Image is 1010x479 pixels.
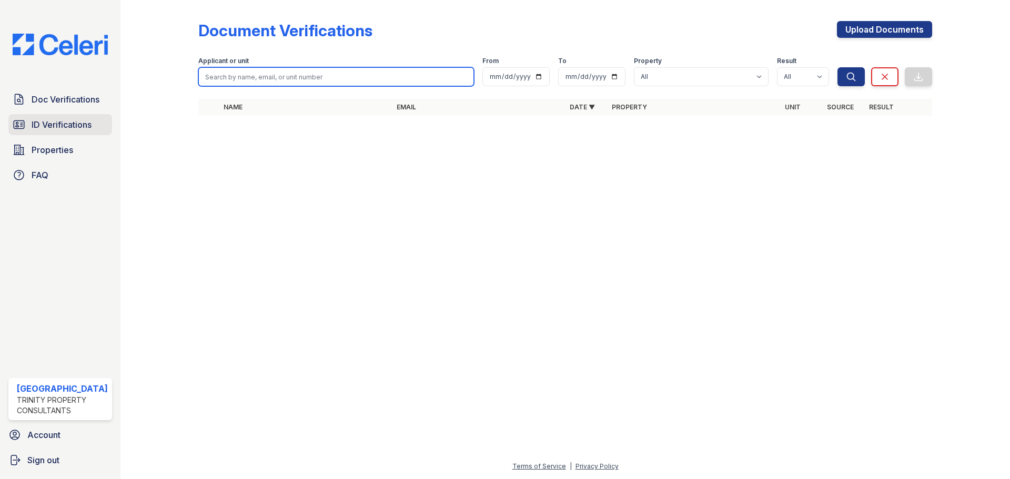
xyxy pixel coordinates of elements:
[397,103,416,111] a: Email
[32,93,99,106] span: Doc Verifications
[27,454,59,466] span: Sign out
[837,21,932,38] a: Upload Documents
[869,103,894,111] a: Result
[4,450,116,471] a: Sign out
[8,114,112,135] a: ID Verifications
[8,89,112,110] a: Doc Verifications
[17,382,108,395] div: [GEOGRAPHIC_DATA]
[198,21,372,40] div: Document Verifications
[4,424,116,445] a: Account
[512,462,566,470] a: Terms of Service
[32,144,73,156] span: Properties
[224,103,243,111] a: Name
[827,103,854,111] a: Source
[4,34,116,55] img: CE_Logo_Blue-a8612792a0a2168367f1c8372b55b34899dd931a85d93a1a3d3e32e68fde9ad4.png
[785,103,801,111] a: Unit
[198,67,474,86] input: Search by name, email, or unit number
[17,395,108,416] div: Trinity Property Consultants
[570,103,595,111] a: Date ▼
[612,103,647,111] a: Property
[575,462,619,470] a: Privacy Policy
[558,57,567,65] label: To
[8,165,112,186] a: FAQ
[570,462,572,470] div: |
[32,118,92,131] span: ID Verifications
[777,57,796,65] label: Result
[8,139,112,160] a: Properties
[198,57,249,65] label: Applicant or unit
[634,57,662,65] label: Property
[32,169,48,181] span: FAQ
[482,57,499,65] label: From
[27,429,60,441] span: Account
